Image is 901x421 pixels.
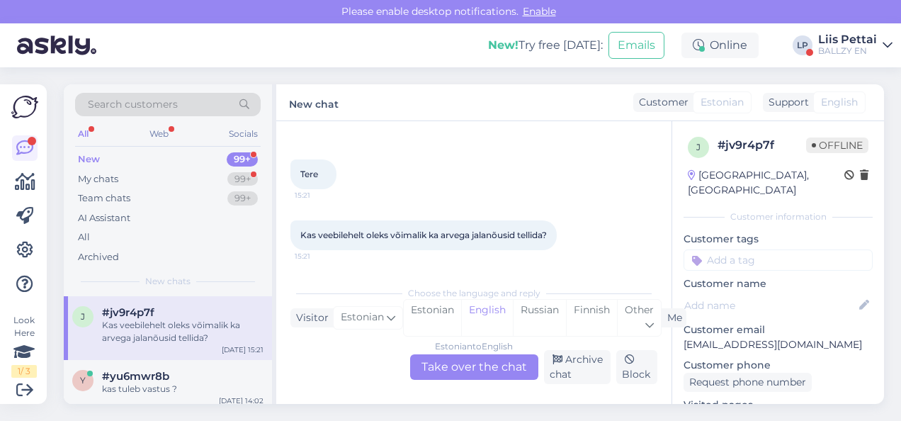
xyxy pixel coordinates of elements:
[544,350,611,384] div: Archive chat
[300,230,547,240] span: Kas veebilehelt oleks võimalik ka arvega jalanõusid tellida?
[684,337,873,352] p: [EMAIL_ADDRESS][DOMAIN_NAME]
[518,5,560,18] span: Enable
[88,97,178,112] span: Search customers
[11,314,37,378] div: Look Here
[404,300,461,336] div: Estonian
[289,93,339,112] label: New chat
[102,306,154,319] span: #jv9r4p7f
[435,340,513,353] div: Estonian to English
[78,152,100,167] div: New
[513,300,566,336] div: Russian
[290,310,329,325] div: Visitor
[102,383,263,395] div: kas tuleb vastus ?
[806,137,868,153] span: Offline
[684,373,812,392] div: Request phone number
[227,152,258,167] div: 99+
[633,95,688,110] div: Customer
[625,303,654,316] span: Other
[681,33,759,58] div: Online
[616,350,657,384] div: Block
[821,95,858,110] span: English
[488,38,518,52] b: New!
[684,211,873,223] div: Customer information
[763,95,809,110] div: Support
[684,298,856,313] input: Add name
[300,169,318,179] span: Tere
[227,191,258,206] div: 99+
[102,370,169,383] span: #yu6mwr8b
[290,287,657,300] div: Choose the language and reply
[818,45,877,57] div: BALLZY EN
[684,398,873,412] p: Visited pages
[295,251,348,262] span: 15:21
[78,230,90,245] div: All
[295,190,348,201] span: 15:21
[78,172,118,186] div: My chats
[688,168,844,198] div: [GEOGRAPHIC_DATA], [GEOGRAPHIC_DATA]
[684,276,873,291] p: Customer name
[818,34,892,57] a: Liis PettaiBALLZY EN
[222,344,263,355] div: [DATE] 15:21
[684,232,873,247] p: Customer tags
[80,375,86,386] span: y
[341,310,384,325] span: Estonian
[78,250,119,264] div: Archived
[102,319,263,344] div: Kas veebilehelt oleks võimalik ka arvega jalanõusid tellida?
[410,354,538,380] div: Take over the chat
[718,137,806,154] div: # jv9r4p7f
[662,310,682,325] div: Me
[78,191,130,206] div: Team chats
[608,32,664,59] button: Emails
[147,125,171,143] div: Web
[145,275,191,288] span: New chats
[81,311,85,322] span: j
[818,34,877,45] div: Liis Pettai
[701,95,744,110] span: Estonian
[488,37,603,54] div: Try free [DATE]:
[566,300,617,336] div: Finnish
[78,211,130,225] div: AI Assistant
[226,125,261,143] div: Socials
[11,365,37,378] div: 1 / 3
[219,395,263,406] div: [DATE] 14:02
[461,300,513,336] div: English
[684,249,873,271] input: Add a tag
[11,96,38,118] img: Askly Logo
[684,358,873,373] p: Customer phone
[684,322,873,337] p: Customer email
[696,142,701,152] span: j
[227,172,258,186] div: 99+
[793,35,812,55] div: LP
[75,125,91,143] div: All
